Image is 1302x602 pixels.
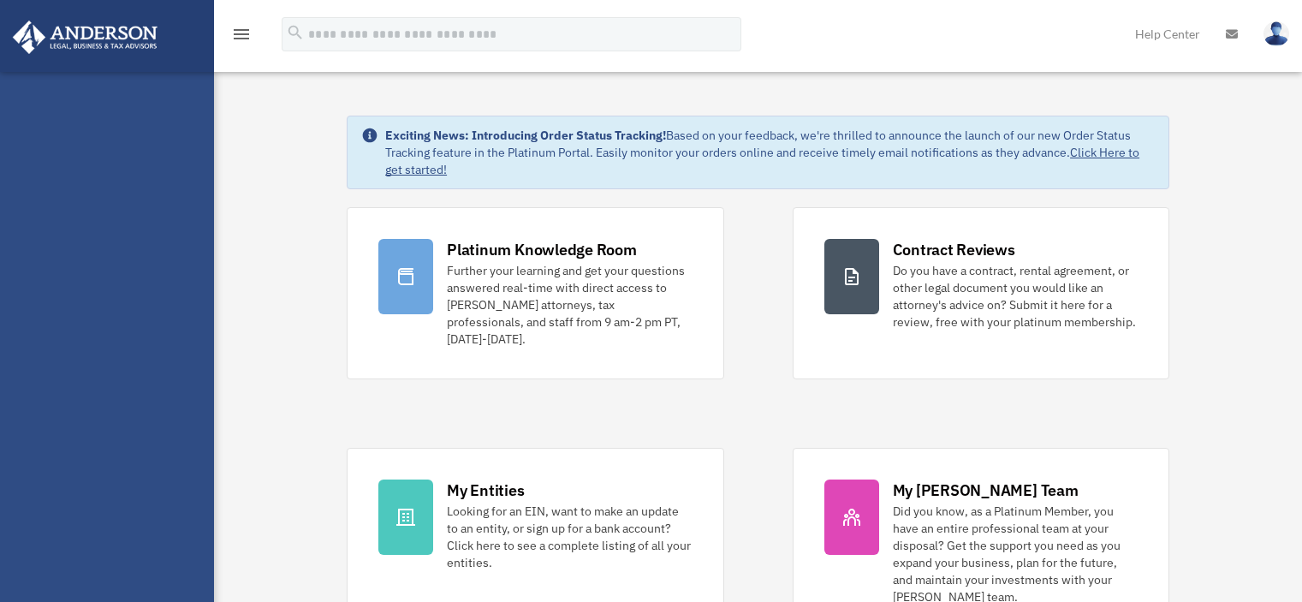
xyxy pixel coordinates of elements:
[893,480,1079,501] div: My [PERSON_NAME] Team
[893,239,1015,260] div: Contract Reviews
[385,127,1155,178] div: Based on your feedback, we're thrilled to announce the launch of our new Order Status Tracking fe...
[1263,21,1289,46] img: User Pic
[8,21,163,54] img: Anderson Advisors Platinum Portal
[347,207,723,379] a: Platinum Knowledge Room Further your learning and get your questions answered real-time with dire...
[447,503,692,571] div: Looking for an EIN, want to make an update to an entity, or sign up for a bank account? Click her...
[286,23,305,42] i: search
[385,145,1139,177] a: Click Here to get started!
[447,239,637,260] div: Platinum Knowledge Room
[231,24,252,45] i: menu
[447,480,524,501] div: My Entities
[793,207,1169,379] a: Contract Reviews Do you have a contract, rental agreement, or other legal document you would like...
[231,30,252,45] a: menu
[447,262,692,348] div: Further your learning and get your questions answered real-time with direct access to [PERSON_NAM...
[893,262,1138,331] div: Do you have a contract, rental agreement, or other legal document you would like an attorney's ad...
[385,128,666,143] strong: Exciting News: Introducing Order Status Tracking!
